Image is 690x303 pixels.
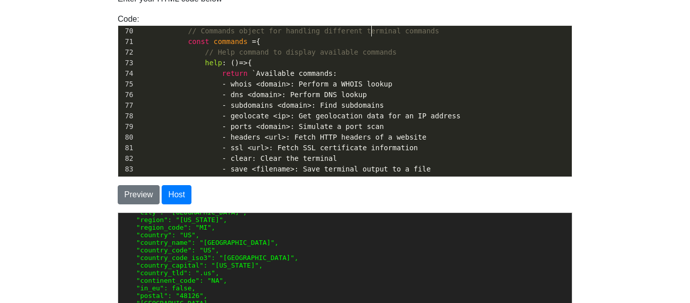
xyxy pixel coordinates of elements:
div: 73 [118,58,135,68]
div: 84 [118,175,135,185]
div: 70 [118,26,135,36]
div: 74 [118,68,135,79]
span: - ssl <url>: Fetch SSL certificate information [222,144,418,152]
div: 72 [118,47,135,58]
span: `Available commands: [252,69,337,77]
div: Code: [110,13,580,177]
span: - subdomains <domain>: Find subdomains [222,101,384,109]
div: 80 [118,132,135,143]
div: 81 [118,143,135,153]
span: - ping <domain>: Simulate pinging a domain [222,176,401,184]
span: - ports <domain>: Simulate a port scan [222,122,384,131]
span: - whois <domain>: Perform a WHOIS lookup [222,80,392,88]
div: 77 [118,100,135,111]
div: 75 [118,79,135,90]
span: // Commands object for handling different terminal commands [188,27,439,35]
input: Enter command (e.g., whois example.com) [10,184,443,203]
span: help [205,59,222,67]
span: commands [214,37,248,46]
button: Preview [118,185,160,204]
span: - dns <domain>: Perform DNS lookup [222,91,367,99]
div: 71 [118,36,135,47]
span: { [137,37,261,46]
span: = [252,37,256,46]
div: 76 [118,90,135,100]
span: const [188,37,209,46]
button: Host [162,185,191,204]
span: - clear: Clear the terminal [222,154,337,162]
span: - save <filename>: Save terminal output to a file [222,165,431,173]
div: 83 [118,164,135,175]
div: 78 [118,111,135,121]
span: - geolocate <ip>: Get geolocation data for an IP address [222,112,461,120]
span: - headers <url>: Fetch HTTP headers of a website [222,133,427,141]
span: // Help command to display available commands [205,48,397,56]
span: => [239,59,248,67]
div: 82 [118,153,135,164]
div: 79 [118,121,135,132]
span: return [222,69,248,77]
span: : () { [137,59,252,67]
